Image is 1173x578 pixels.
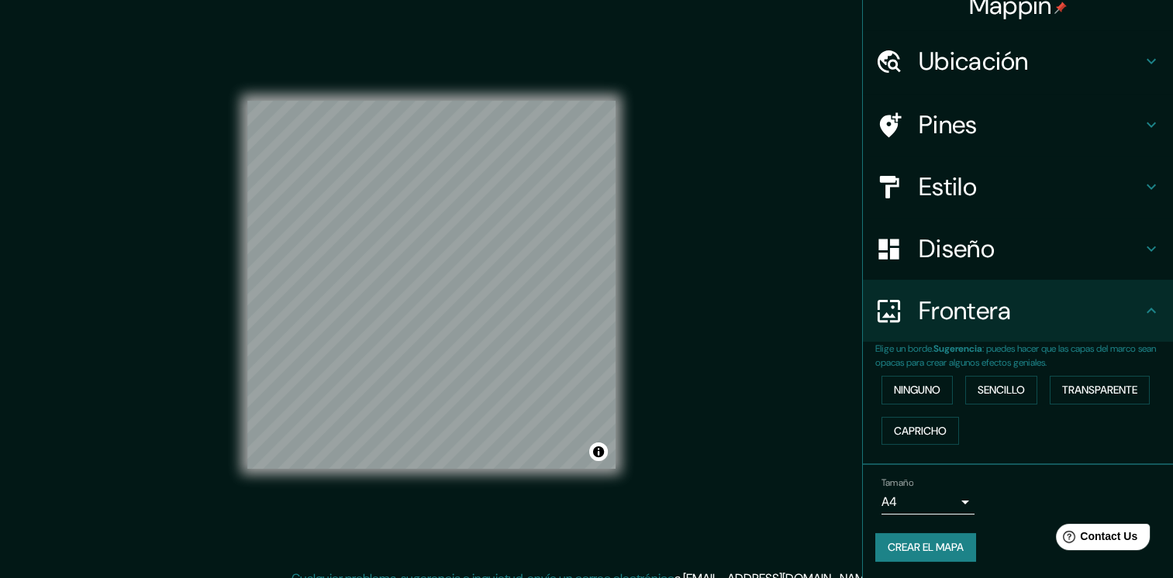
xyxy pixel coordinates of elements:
div: Frontera [863,280,1173,342]
img: pin-icon.png [1054,2,1067,14]
button: Alternar atribución [589,442,608,461]
button: Sencillo [965,376,1037,404]
font: Ninguno [894,380,940,400]
p: Elige un borde. : puedes hacer que las capas del marco sean opacas para crear algunos efectos gen... [875,342,1173,370]
h4: Frontera [919,295,1142,326]
font: Crear el mapa [888,538,964,557]
div: A4 [881,490,975,514]
font: Sencillo [978,380,1025,400]
h4: Estilo [919,171,1142,202]
button: Transparente [1050,376,1150,404]
div: Ubicación [863,30,1173,92]
button: Capricho [881,417,959,446]
div: Diseño [863,218,1173,280]
label: Tamaño [881,477,913,490]
font: Capricho [894,421,947,441]
button: Crear el mapa [875,533,976,562]
h4: Ubicación [919,46,1142,77]
div: Estilo [863,156,1173,218]
div: Pines [863,94,1173,156]
b: Sugerencia [933,342,982,355]
iframe: Help widget launcher [1035,518,1156,561]
h4: Pines [919,109,1142,140]
h4: Diseño [919,233,1142,264]
font: Transparente [1062,380,1137,400]
canvas: Mapa [247,101,616,469]
button: Ninguno [881,376,953,404]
